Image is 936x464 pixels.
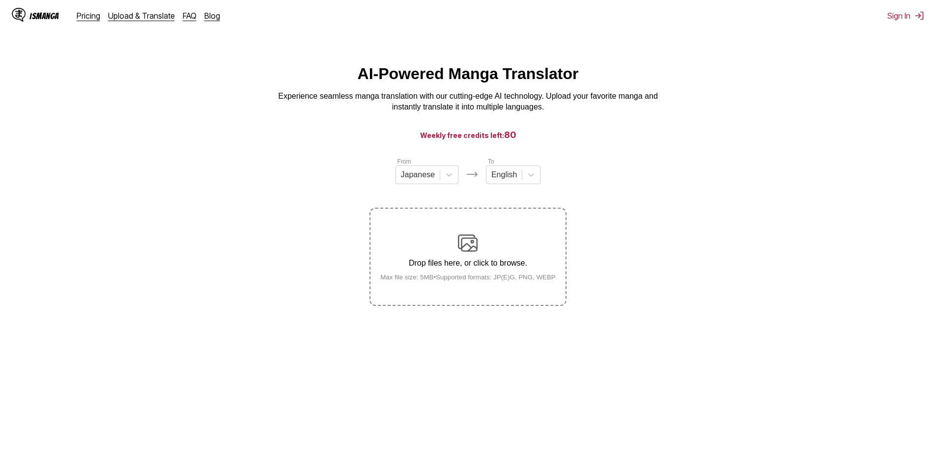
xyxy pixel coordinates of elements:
[372,273,564,281] small: Max file size: 5MB • Supported formats: JP(E)G, PNG, WEBP
[397,158,411,165] label: From
[77,11,100,21] a: Pricing
[272,91,665,113] p: Experience seamless manga translation with our cutting-edge AI technology. Upload your favorite m...
[12,8,77,24] a: IsManga LogoIsManga
[372,259,564,268] p: Drop files here, or click to browse.
[183,11,197,21] a: FAQ
[108,11,175,21] a: Upload & Translate
[887,11,924,21] button: Sign In
[12,8,26,22] img: IsManga Logo
[914,11,924,21] img: Sign out
[504,130,516,140] span: 80
[204,11,220,21] a: Blog
[29,11,59,21] div: IsManga
[24,129,912,141] h3: Weekly free credits left:
[358,65,579,83] h1: AI-Powered Manga Translator
[488,158,494,165] label: To
[466,168,478,180] img: Languages icon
